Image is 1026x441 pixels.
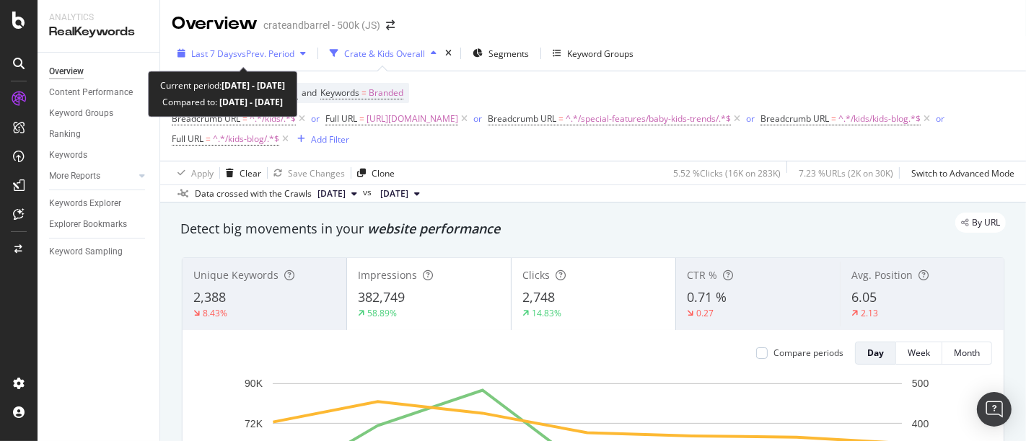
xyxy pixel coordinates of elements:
[49,196,149,211] a: Keywords Explorer
[773,347,843,359] div: Compare periods
[473,112,482,125] div: or
[49,244,149,259] a: Keyword Sampling
[358,288,405,306] span: 382,749
[380,187,408,200] span: 2025 Oct. 3rd
[160,78,285,94] div: Current period:
[912,378,929,389] text: 500
[242,112,247,125] span: =
[760,112,829,125] span: Breadcrumb URL
[936,112,944,125] div: or
[203,307,227,319] div: 8.43%
[49,217,127,232] div: Explorer Bookmarks
[317,187,346,200] span: 2025 Oct. 10th
[193,288,226,306] span: 2,388
[363,186,374,199] span: vs
[351,161,395,184] button: Clone
[977,392,1012,427] div: Open Intercom Messenger
[222,80,285,92] b: [DATE] - [DATE]
[855,342,896,365] button: Day
[325,112,357,125] span: Full URL
[49,244,123,259] div: Keyword Sampling
[367,307,397,319] div: 58.89%
[268,161,345,184] button: Save Changes
[867,347,884,359] div: Day
[344,48,425,60] div: Crate & Kids Overall
[220,161,261,184] button: Clear
[567,48,633,60] div: Keyword Groups
[912,418,929,429] text: 400
[49,12,148,24] div: Analytics
[972,218,1000,227] span: By URL
[49,169,135,184] a: More Reports
[673,167,781,179] div: 5.52 % Clicks ( 16K on 283K )
[851,288,877,306] span: 6.05
[49,217,149,232] a: Explorer Bookmarks
[49,169,100,184] div: More Reports
[906,161,1014,184] button: Switch to Advanced Mode
[49,106,149,121] a: Keyword Groups
[162,94,283,111] div: Compared to:
[374,185,426,202] button: [DATE]
[522,288,555,306] span: 2,748
[838,109,921,129] span: ^.*/kids/kids-blog.*$
[696,307,714,319] div: 0.27
[172,112,240,125] span: Breadcrumb URL
[467,42,535,65] button: Segments
[558,112,564,125] span: =
[746,112,755,125] div: or
[245,418,263,429] text: 72K
[49,85,149,100] a: Content Performance
[955,213,1006,233] div: legacy label
[358,268,417,282] span: Impressions
[172,161,214,184] button: Apply
[372,167,395,179] div: Clone
[908,347,930,359] div: Week
[566,109,731,129] span: ^.*/special-features/baby-kids-trends/.*$
[312,185,363,202] button: [DATE]
[473,112,482,125] button: or
[193,268,279,282] span: Unique Keywords
[191,167,214,179] div: Apply
[250,109,296,129] span: ^.*/kids/.*$
[195,187,312,200] div: Data crossed with the Crawls
[206,133,211,145] span: =
[288,167,345,179] div: Save Changes
[49,127,81,142] div: Ranking
[49,85,133,100] div: Content Performance
[245,378,263,389] text: 90K
[488,48,529,60] span: Segments
[311,112,320,125] button: or
[687,268,717,282] span: CTR %
[954,347,980,359] div: Month
[49,148,87,163] div: Keywords
[217,97,283,109] b: [DATE] - [DATE]
[172,42,312,65] button: Last 7 DaysvsPrev. Period
[367,109,458,129] span: [URL][DOMAIN_NAME]
[49,64,84,79] div: Overview
[49,24,148,40] div: RealKeywords
[49,196,121,211] div: Keywords Explorer
[936,112,944,125] button: or
[320,86,359,99] span: Keywords
[896,342,942,365] button: Week
[522,268,550,282] span: Clicks
[911,167,1014,179] div: Switch to Advanced Mode
[240,167,261,179] div: Clear
[386,20,395,30] div: arrow-right-arrow-left
[311,112,320,125] div: or
[172,133,203,145] span: Full URL
[361,86,367,99] span: =
[172,12,258,36] div: Overview
[191,48,237,60] span: Last 7 Days
[442,46,455,61] div: times
[488,112,556,125] span: Breadcrumb URL
[532,307,561,319] div: 14.83%
[213,129,279,149] span: ^.*/kids-blog/.*$
[369,83,403,103] span: Branded
[49,64,149,79] a: Overview
[942,342,992,365] button: Month
[851,268,913,282] span: Avg. Position
[359,112,364,125] span: =
[302,86,317,99] span: and
[291,130,349,148] button: Add Filter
